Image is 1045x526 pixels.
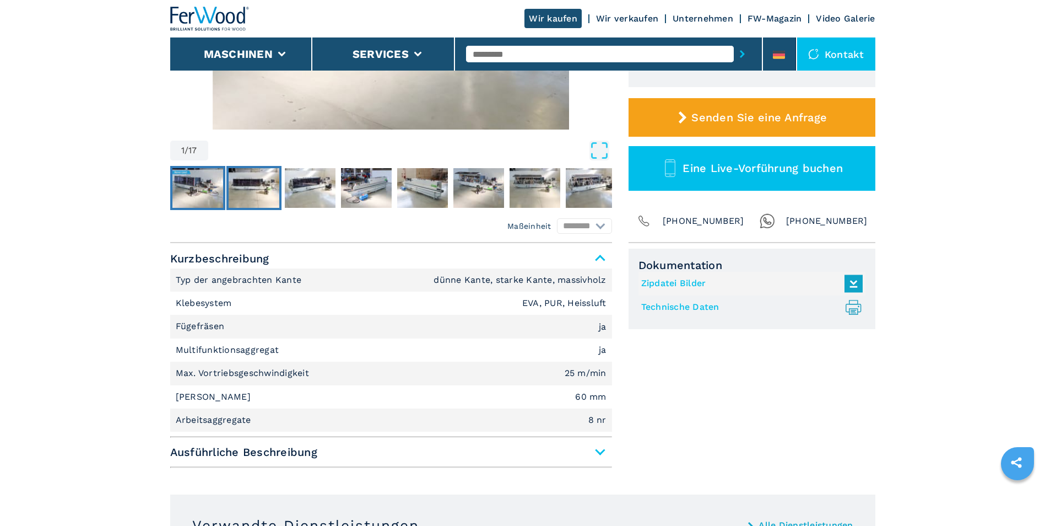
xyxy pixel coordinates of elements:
span: Dokumentation [638,259,865,272]
a: Zipdatei Bilder [641,275,857,293]
iframe: Chat [998,476,1037,518]
em: EVA, PUR, Heissluft [522,299,607,308]
button: Go to Slide 4 [339,166,394,210]
img: 3c3d47521e0782155f044d444caa1d36 [566,168,616,208]
img: 6a65efe262608d96ca6465372fbf53ac [510,168,560,208]
button: Open Fullscreen [211,141,609,160]
a: sharethis [1003,449,1030,476]
nav: Thumbnail Navigation [170,166,612,210]
img: Phone [636,213,652,229]
button: Go to Slide 1 [170,166,225,210]
a: FW-Magazin [748,13,802,24]
span: Ausführliche Beschreibung [170,442,612,462]
button: submit-button [734,41,751,67]
button: Go to Slide 7 [507,166,562,210]
a: Unternehmen [673,13,733,24]
button: Go to Slide 3 [283,166,338,210]
img: 0f224fab66445113ae1c1c9a9a60b9ed [172,168,223,208]
span: Senden Sie eine Anfrage [691,111,827,124]
img: 9420e518d3d3bc1c02bc16b7e7f7bc6b [341,168,392,208]
span: [PHONE_NUMBER] [663,213,744,229]
span: [PHONE_NUMBER] [786,213,868,229]
button: Maschinen [204,47,273,61]
button: Eine Live-Vorführung buchen [629,146,875,191]
span: / [185,146,188,155]
a: Wir verkaufen [596,13,658,24]
img: 4a8861d02defd571c35ff8b79eb2e36e [397,168,448,208]
button: Go to Slide 2 [226,166,281,210]
em: ja [599,346,607,355]
em: 60 mm [575,393,606,401]
span: 1 [181,146,185,155]
a: Video Galerie [816,13,875,24]
p: Typ der angebrachten Kante [176,274,305,286]
p: Fügefräsen [176,320,228,332]
span: Kurzbeschreibung [170,249,612,269]
em: Maßeinheit [507,221,551,232]
em: ja [599,323,607,331]
em: dünne Kante, starke Kante, massivholz [434,276,606,285]
p: Arbeitsaggregate [176,414,254,426]
p: Klebesystem [176,297,235,309]
button: Go to Slide 5 [395,166,450,210]
p: Max. Vortriebsgeschwindigkeit [176,367,312,379]
img: 32612b326202130bd214aeae471c775b [453,168,504,208]
p: [PERSON_NAME] [176,391,254,403]
p: Multifunktionsaggregat [176,344,282,356]
div: Kontakt [797,37,875,71]
img: Kontakt [808,49,819,60]
button: Services [353,47,409,61]
button: Senden Sie eine Anfrage [629,98,875,137]
img: 639e792f30bdcb2b0ef7653d1cadeeec [285,168,335,208]
a: Wir kaufen [524,9,582,28]
em: 25 m/min [565,369,607,378]
img: a6b6a7132f8a142ed6aa7ef1946c3fcf [229,168,279,208]
div: Kurzbeschreibung [170,269,612,432]
a: Technische Daten [641,298,857,316]
img: Whatsapp [760,213,775,229]
span: Eine Live-Vorführung buchen [683,162,843,175]
button: Go to Slide 6 [451,166,506,210]
span: 17 [188,146,197,155]
em: 8 nr [588,416,607,425]
img: Ferwood [170,7,250,31]
button: Go to Slide 8 [564,166,619,210]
